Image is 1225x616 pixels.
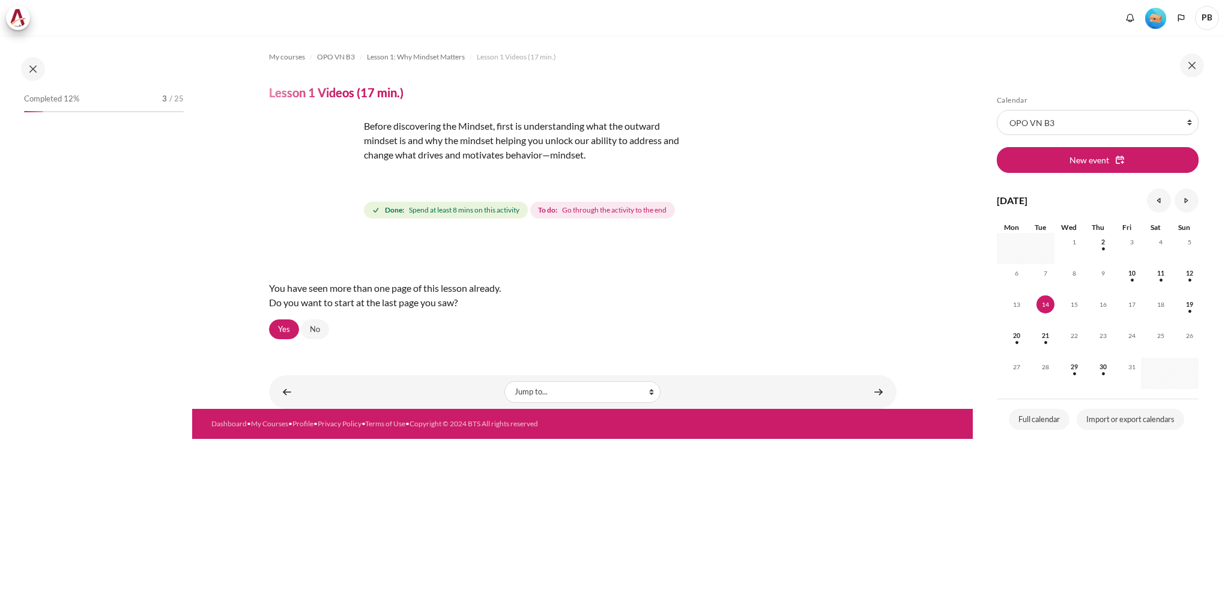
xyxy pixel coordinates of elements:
a: Sunday, 19 October events [1181,301,1199,308]
span: 25 [1152,327,1170,345]
span: 13 [1008,295,1026,313]
a: User menu [1195,6,1219,30]
a: Full calendar [1009,409,1069,430]
section: Content [192,35,973,409]
span: 20 [1008,327,1026,345]
a: Saturday, 11 October events [1152,270,1170,277]
span: 24 [1123,327,1141,345]
a: Terms of Use [365,419,405,428]
span: 29 [1065,358,1083,376]
span: 6 [1008,264,1026,282]
a: Wednesday, 29 October events [1065,363,1083,370]
span: 23 [1094,327,1112,345]
span: New event [1069,154,1109,166]
a: Level #1 [1140,7,1171,29]
span: 28 [1036,358,1054,376]
img: Architeck [10,9,26,27]
span: PB [1195,6,1219,30]
a: ◄ Join the Kick-Off Session [275,380,299,403]
a: Thursday, 2 October events [1094,238,1112,246]
a: Monday, 20 October events [1008,332,1026,339]
span: 12 [1181,264,1199,282]
strong: To do: [538,205,557,216]
a: My Courses [251,419,288,428]
div: You have seen more than one page of this lesson already. Do you want to start at the last page yo... [269,271,897,319]
span: 14 [1036,295,1054,313]
span: 31 [1123,358,1141,376]
h5: Calendar [997,95,1199,105]
span: 7 [1036,264,1054,282]
span: Sun [1178,223,1190,232]
span: 18 [1152,295,1170,313]
span: 10 [1123,264,1141,282]
span: 5 [1181,233,1199,251]
span: 27 [1008,358,1026,376]
td: Today [1026,295,1054,327]
span: 3 [1123,233,1141,251]
a: Profile [292,419,313,428]
strong: Done: [385,205,404,216]
button: Languages [1172,9,1190,27]
span: Tue [1035,223,1046,232]
span: 3 [162,93,167,105]
h4: [DATE] [997,193,1027,208]
section: Blocks [997,95,1199,432]
a: My courses [269,50,305,64]
span: Lesson 1 Videos (17 min.) [477,52,556,62]
span: Mon [1004,223,1019,232]
span: 16 [1094,295,1112,313]
a: Architeck Architeck [6,6,36,30]
a: Tuesday, 21 October events [1036,332,1054,339]
span: OPO VN B3 [317,52,355,62]
div: Show notification window with no new notifications [1121,9,1139,27]
span: Completed 12% [24,93,79,105]
a: Lesson 1 Videos (17 min.) [477,50,556,64]
a: Lesson 1 Summary ► [867,380,891,403]
span: My courses [269,52,305,62]
span: Lesson 1: Why Mindset Matters [367,52,465,62]
a: Lesson 1: Why Mindset Matters [367,50,465,64]
div: • • • • • [211,418,620,429]
span: 9 [1094,264,1112,282]
span: Fri [1122,223,1131,232]
img: fdf [269,119,359,209]
a: Friday, 10 October events [1123,270,1141,277]
a: Dashboard [211,419,247,428]
span: 26 [1181,327,1199,345]
div: Level #1 [1145,7,1166,29]
span: 11 [1152,264,1170,282]
span: Go through the activity to the end [562,205,667,216]
a: Thursday, 30 October events [1094,363,1112,370]
span: 8 [1065,264,1083,282]
span: Sat [1151,223,1161,232]
a: Privacy Policy [318,419,361,428]
span: 21 [1036,327,1054,345]
span: 4 [1152,233,1170,251]
span: 19 [1181,295,1199,313]
span: 15 [1065,295,1083,313]
a: Sunday, 12 October events [1181,270,1199,277]
div: 12% [24,111,43,112]
a: Yes [269,319,299,340]
a: No [301,319,329,340]
span: Wed [1061,223,1077,232]
span: Thu [1092,223,1104,232]
span: / 25 [169,93,184,105]
span: 22 [1065,327,1083,345]
a: OPO VN B3 [317,50,355,64]
button: New event [997,147,1199,172]
nav: Navigation bar [269,47,897,67]
span: 17 [1123,295,1141,313]
a: Copyright © 2024 BTS All rights reserved [410,419,538,428]
div: Completion requirements for Lesson 1 Videos (17 min.) [364,199,677,221]
img: Level #1 [1145,8,1166,29]
a: Import or export calendars [1077,409,1184,430]
p: Before discovering the Mindset, first is understanding what the outward mindset is and why the mi... [269,119,689,162]
span: 2 [1094,233,1112,251]
span: 1 [1065,233,1083,251]
span: Spend at least 8 mins on this activity [409,205,519,216]
h4: Lesson 1 Videos (17 min.) [269,85,404,100]
span: 30 [1094,358,1112,376]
